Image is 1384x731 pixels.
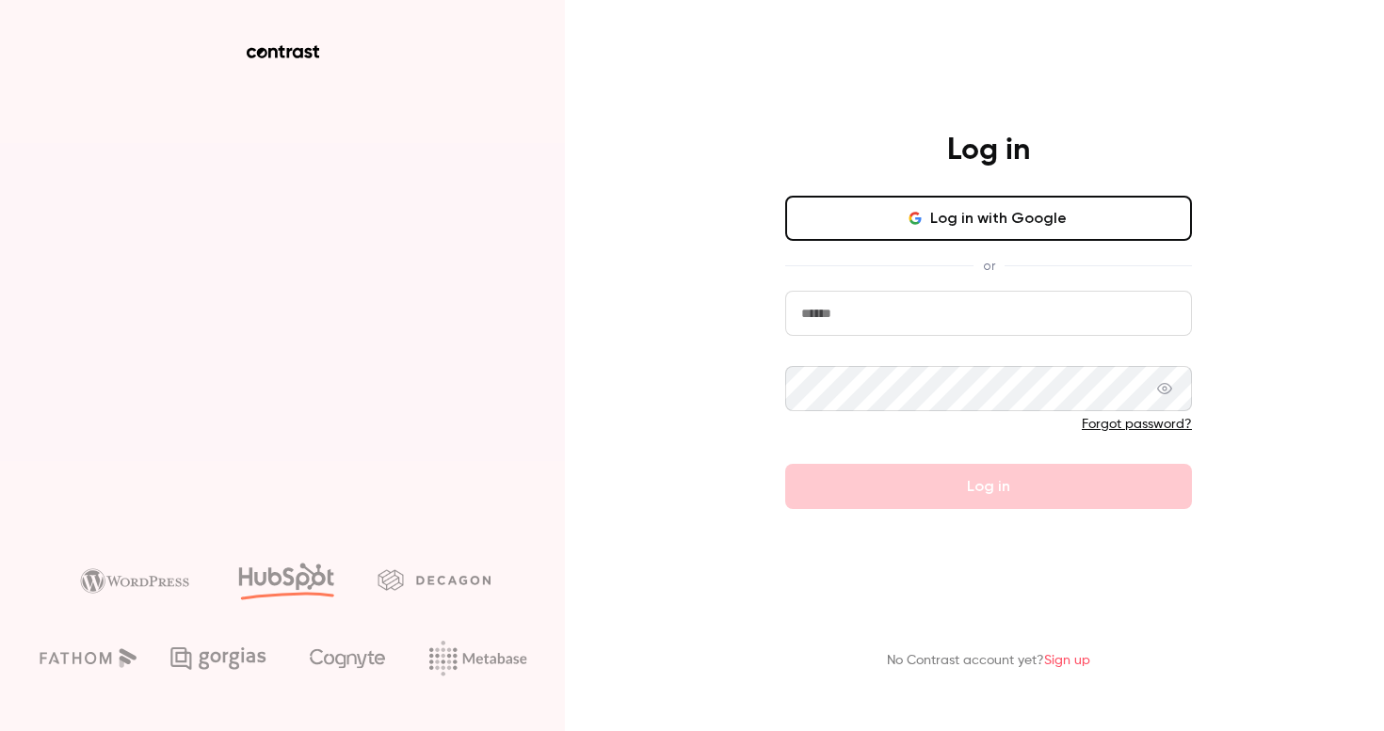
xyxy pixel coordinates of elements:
a: Sign up [1044,654,1090,667]
h4: Log in [947,132,1030,169]
p: No Contrast account yet? [887,651,1090,671]
span: or [974,256,1005,276]
img: decagon [378,569,491,590]
button: Log in with Google [785,196,1192,241]
a: Forgot password? [1082,418,1192,431]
